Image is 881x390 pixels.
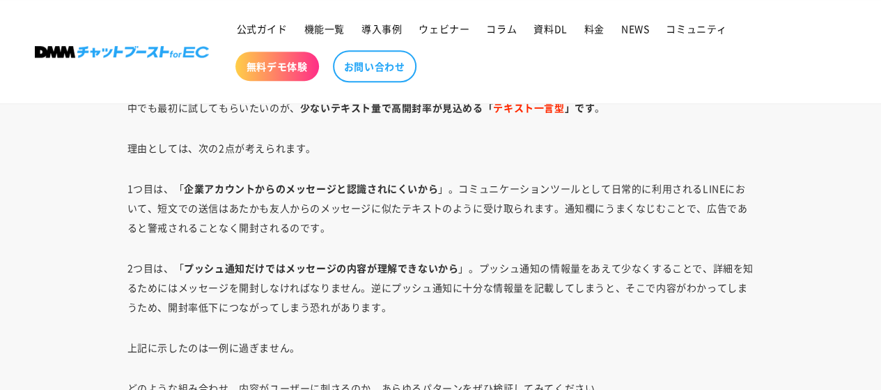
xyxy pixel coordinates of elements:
[353,14,410,43] a: 導入事例
[344,60,405,73] span: お問い合わせ
[533,22,567,35] span: 資料DL
[127,338,754,357] p: 上記に示したのは一例に過ぎません。
[576,14,613,43] a: 料金
[235,52,319,81] a: 無料デモ体験
[486,22,517,35] span: コラム
[237,22,288,35] span: 公式ガイド
[304,22,345,35] span: 機能一覧
[613,14,657,43] a: NEWS
[333,50,416,82] a: お問い合わせ
[493,100,564,114] span: テキスト一言型
[584,22,605,35] span: 料金
[361,22,402,35] span: 導入事例
[410,14,478,43] a: ウェビナー
[184,181,438,195] strong: 企業アカウントからのメッセージと認識されにくいから
[657,14,735,43] a: コミュニティ
[525,14,575,43] a: 資料DL
[478,14,525,43] a: コラム
[247,60,308,73] span: 無料デモ体験
[300,100,595,114] strong: 少ないテキスト量で高開封率が見込める「 」です
[127,179,754,237] p: 1つ目は、「 」。コミュニケーションツールとして日常的に利用されるLINEにおいて、短文での送信はあたかも友人からのメッセージに似たテキストのように受け取られます。通知欄にうまくなじむことで、広...
[666,22,727,35] span: コミュニティ
[621,22,649,35] span: NEWS
[127,98,754,117] p: 中でも最初に試してもらいたいのが、 。
[296,14,353,43] a: 機能一覧
[419,22,469,35] span: ウェビナー
[127,258,754,317] p: 2つ目は、「 」。プッシュ通知の情報量をあえて少なくすることで、詳細を知るためにはメッセージを開封しなければなりません。逆にプッシュ通知に十分な情報量を記載してしまうと、そこで内容がわかってしま...
[228,14,296,43] a: 公式ガイド
[127,138,754,158] p: 理由としては、次の2点が考えられます。
[35,46,209,58] img: 株式会社DMM Boost
[184,261,458,275] strong: プッシュ通知だけではメッセージの内容が理解できないから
